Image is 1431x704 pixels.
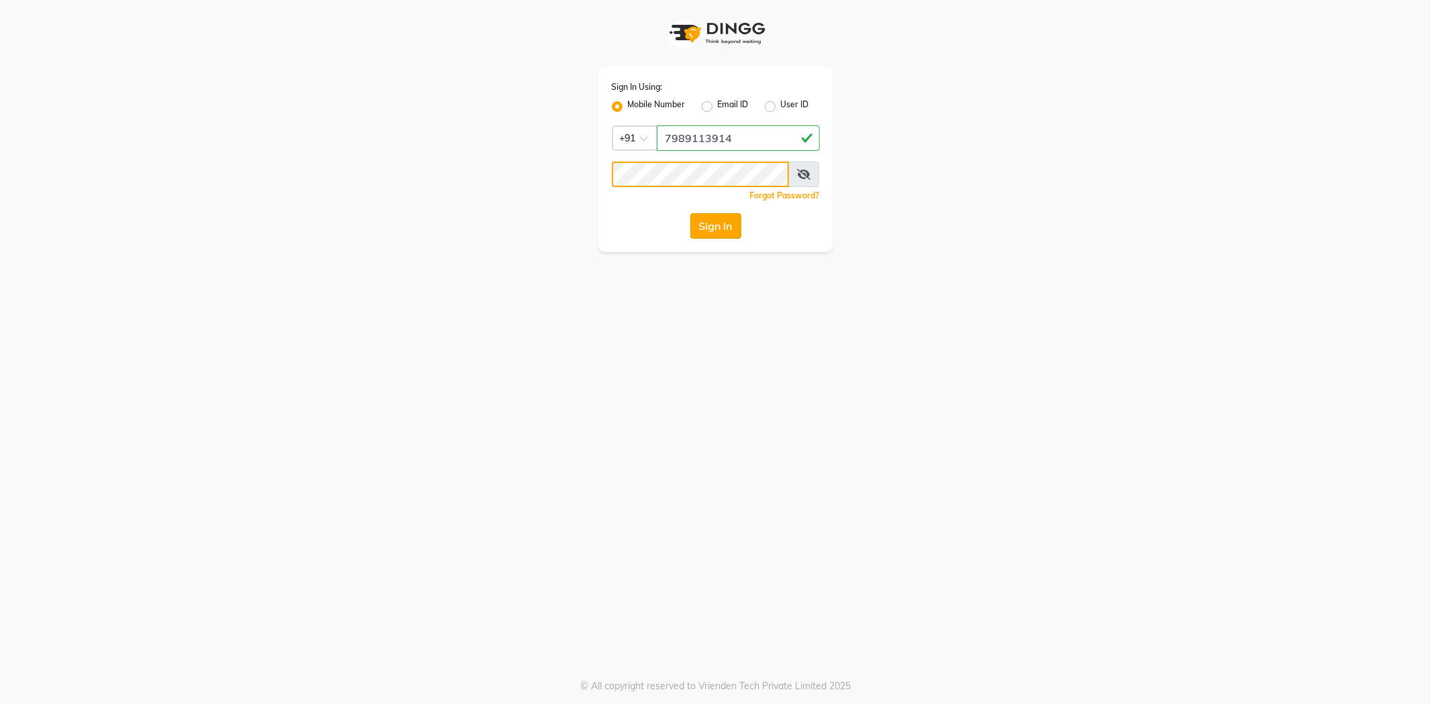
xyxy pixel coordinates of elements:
[628,99,686,115] label: Mobile Number
[657,125,820,151] input: Username
[781,99,809,115] label: User ID
[662,13,770,53] img: logo1.svg
[612,162,790,187] input: Username
[612,81,663,93] label: Sign In Using:
[750,190,820,200] a: Forgot Password?
[690,213,741,239] button: Sign In
[718,99,749,115] label: Email ID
